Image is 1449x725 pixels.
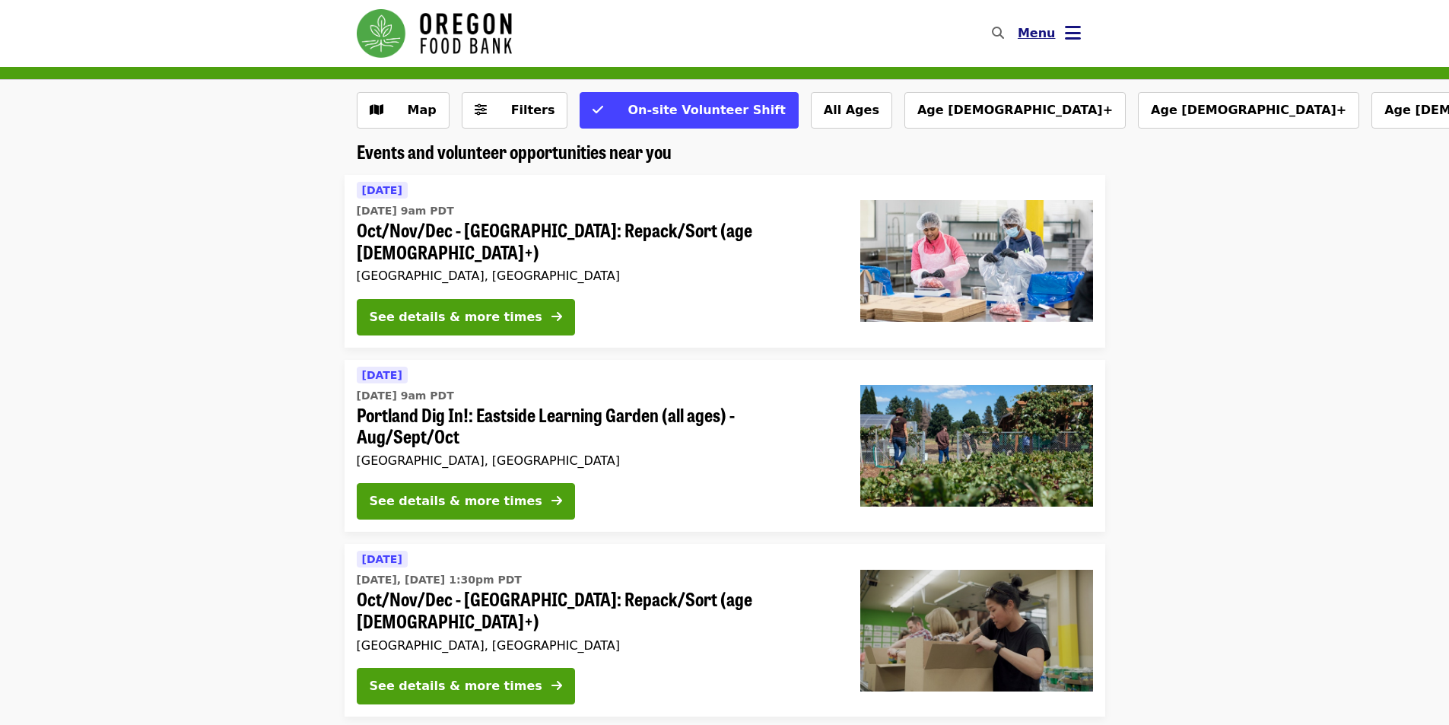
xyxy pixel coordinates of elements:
i: check icon [593,103,603,117]
time: [DATE], [DATE] 1:30pm PDT [357,572,522,588]
input: Search [1013,15,1025,52]
div: See details & more times [370,677,542,695]
button: See details & more times [357,299,575,335]
div: [GEOGRAPHIC_DATA], [GEOGRAPHIC_DATA] [357,638,836,653]
span: Portland Dig In!: Eastside Learning Garden (all ages) - Aug/Sept/Oct [357,404,836,448]
button: Age [DEMOGRAPHIC_DATA]+ [1138,92,1359,129]
div: See details & more times [370,308,542,326]
span: Filters [511,103,555,117]
span: Oct/Nov/Dec - [GEOGRAPHIC_DATA]: Repack/Sort (age [DEMOGRAPHIC_DATA]+) [357,588,836,632]
span: [DATE] [362,184,402,196]
a: See details for "Portland Dig In!: Eastside Learning Garden (all ages) - Aug/Sept/Oct" [345,360,1105,533]
span: On-site Volunteer Shift [628,103,785,117]
i: arrow-right icon [551,679,562,693]
a: See details for "Oct/Nov/Dec - Portland: Repack/Sort (age 8+)" [345,544,1105,717]
i: sliders-h icon [475,103,487,117]
a: See details for "Oct/Nov/Dec - Beaverton: Repack/Sort (age 10+)" [345,175,1105,348]
button: Show map view [357,92,450,129]
div: [GEOGRAPHIC_DATA], [GEOGRAPHIC_DATA] [357,269,836,283]
button: Age [DEMOGRAPHIC_DATA]+ [904,92,1126,129]
span: Oct/Nov/Dec - [GEOGRAPHIC_DATA]: Repack/Sort (age [DEMOGRAPHIC_DATA]+) [357,219,836,263]
div: [GEOGRAPHIC_DATA], [GEOGRAPHIC_DATA] [357,453,836,468]
span: [DATE] [362,369,402,381]
span: [DATE] [362,553,402,565]
span: Menu [1018,26,1056,40]
img: Portland Dig In!: Eastside Learning Garden (all ages) - Aug/Sept/Oct organized by Oregon Food Bank [860,385,1093,507]
i: search icon [992,26,1004,40]
div: See details & more times [370,492,542,510]
button: Toggle account menu [1006,15,1093,52]
button: Filters (0 selected) [462,92,568,129]
img: Oregon Food Bank - Home [357,9,512,58]
img: Oct/Nov/Dec - Beaverton: Repack/Sort (age 10+) organized by Oregon Food Bank [860,200,1093,322]
i: arrow-right icon [551,494,562,508]
i: map icon [370,103,383,117]
img: Oct/Nov/Dec - Portland: Repack/Sort (age 8+) organized by Oregon Food Bank [860,570,1093,692]
span: Events and volunteer opportunities near you [357,138,672,164]
button: All Ages [811,92,892,129]
button: See details & more times [357,483,575,520]
i: bars icon [1065,22,1081,44]
i: arrow-right icon [551,310,562,324]
time: [DATE] 9am PDT [357,388,454,404]
time: [DATE] 9am PDT [357,203,454,219]
button: See details & more times [357,668,575,704]
span: Map [408,103,437,117]
button: On-site Volunteer Shift [580,92,798,129]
